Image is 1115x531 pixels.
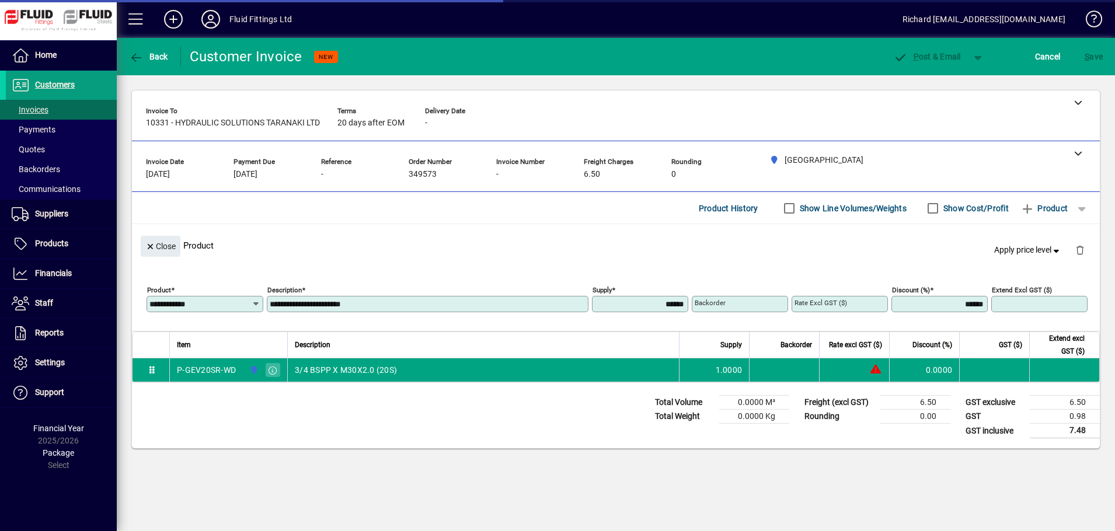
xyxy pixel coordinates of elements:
[795,299,847,307] mat-label: Rate excl GST ($)
[1015,198,1074,219] button: Product
[132,224,1100,267] div: Product
[6,378,117,407] a: Support
[246,364,260,376] span: AUCKLAND
[12,125,55,134] span: Payments
[337,118,405,128] span: 20 days after EOM
[1030,410,1100,424] td: 0.98
[12,105,48,114] span: Invoices
[880,410,950,424] td: 0.00
[145,237,176,256] span: Close
[799,396,880,410] td: Freight (excl GST)
[720,338,742,351] span: Supply
[43,448,74,457] span: Package
[1032,46,1064,67] button: Cancel
[780,338,812,351] span: Backorder
[699,199,758,218] span: Product History
[12,165,60,174] span: Backorders
[33,424,84,433] span: Financial Year
[177,364,236,376] div: P-GEV20SR-WD
[141,236,180,257] button: Close
[1030,424,1100,438] td: 7.48
[190,47,302,66] div: Customer Invoice
[295,364,397,376] span: 3/4 BSPP X M30X2.0 (20S)
[1037,332,1085,358] span: Extend excl GST ($)
[829,338,882,351] span: Rate excl GST ($)
[12,184,81,194] span: Communications
[6,259,117,288] a: Financials
[177,338,191,351] span: Item
[1085,52,1089,61] span: S
[960,424,1030,438] td: GST inclusive
[1077,2,1100,40] a: Knowledge Base
[35,328,64,337] span: Reports
[1035,47,1061,66] span: Cancel
[584,170,600,179] span: 6.50
[6,179,117,199] a: Communications
[229,10,292,29] div: Fluid Fittings Ltd
[719,410,789,424] td: 0.0000 Kg
[6,319,117,348] a: Reports
[649,396,719,410] td: Total Volume
[914,52,919,61] span: P
[35,80,75,89] span: Customers
[716,364,743,376] span: 1.0000
[649,410,719,424] td: Total Weight
[6,120,117,139] a: Payments
[799,410,880,424] td: Rounding
[694,198,763,219] button: Product History
[155,9,192,30] button: Add
[35,387,64,397] span: Support
[126,46,171,67] button: Back
[35,298,53,308] span: Staff
[719,396,789,410] td: 0.0000 M³
[960,396,1030,410] td: GST exclusive
[887,46,967,67] button: Post & Email
[35,268,72,278] span: Financials
[1066,244,1094,255] app-page-header-button: Delete
[192,9,229,30] button: Profile
[6,139,117,159] a: Quotes
[6,159,117,179] a: Backorders
[6,348,117,378] a: Settings
[35,239,68,248] span: Products
[889,358,959,382] td: 0.0000
[671,170,676,179] span: 0
[12,145,45,154] span: Quotes
[295,338,330,351] span: Description
[425,118,427,128] span: -
[35,358,65,367] span: Settings
[319,53,333,61] span: NEW
[999,338,1022,351] span: GST ($)
[321,170,323,179] span: -
[146,170,170,179] span: [DATE]
[496,170,499,179] span: -
[6,100,117,120] a: Invoices
[146,118,320,128] span: 10331 - HYDRAULIC SOLUTIONS TARANAKI LTD
[1066,236,1094,264] button: Delete
[6,200,117,229] a: Suppliers
[234,170,257,179] span: [DATE]
[992,286,1052,294] mat-label: Extend excl GST ($)
[893,52,961,61] span: ost & Email
[880,396,950,410] td: 6.50
[941,202,1009,214] label: Show Cost/Profit
[960,410,1030,424] td: GST
[1085,47,1103,66] span: ave
[912,338,952,351] span: Discount (%)
[409,170,437,179] span: 349573
[138,240,183,251] app-page-header-button: Close
[989,240,1067,261] button: Apply price level
[6,41,117,70] a: Home
[267,286,302,294] mat-label: Description
[35,209,68,218] span: Suppliers
[797,202,907,214] label: Show Line Volumes/Weights
[695,299,726,307] mat-label: Backorder
[1082,46,1106,67] button: Save
[903,10,1065,29] div: Richard [EMAIL_ADDRESS][DOMAIN_NAME]
[147,286,171,294] mat-label: Product
[6,289,117,318] a: Staff
[6,229,117,258] a: Products
[129,52,168,61] span: Back
[117,46,181,67] app-page-header-button: Back
[35,50,57,60] span: Home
